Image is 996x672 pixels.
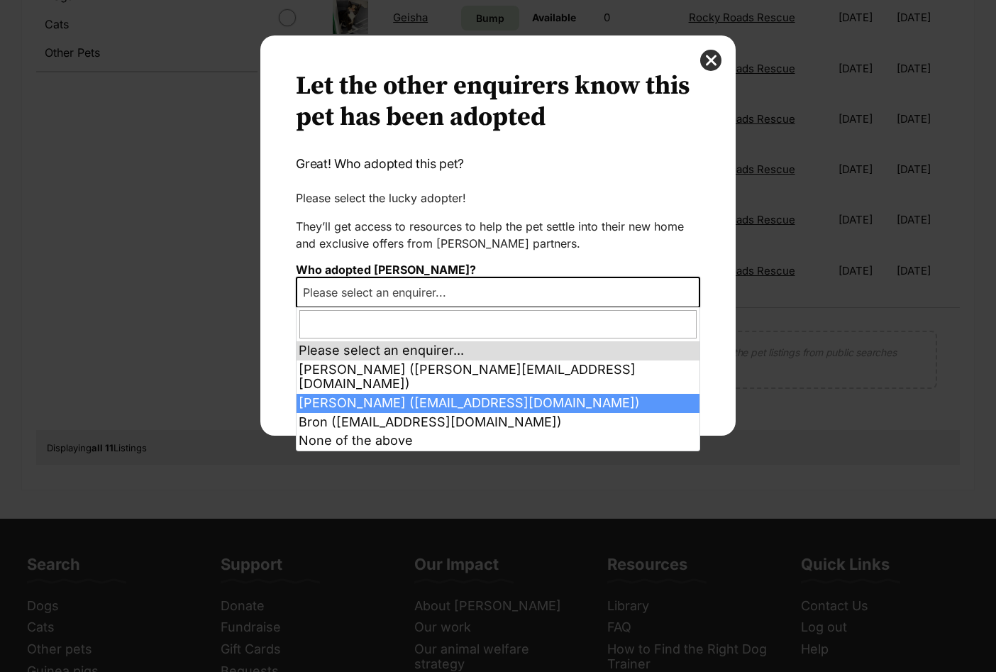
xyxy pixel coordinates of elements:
[296,189,700,206] p: Please select the lucky adopter!
[297,394,699,413] li: [PERSON_NAME] ([EMAIL_ADDRESS][DOMAIN_NAME])
[296,277,700,308] span: Please select an enquirer...
[297,282,460,302] span: Please select an enquirer...
[296,263,476,277] label: Who adopted [PERSON_NAME]?
[297,413,699,432] li: Bron ([EMAIL_ADDRESS][DOMAIN_NAME])
[297,341,699,360] li: Please select an enquirer...
[296,218,700,252] p: They’ll get access to resources to help the pet settle into their new home and exclusive offers f...
[296,71,700,133] h2: Let the other enquirers know this pet has been adopted
[297,360,699,394] li: [PERSON_NAME] ([PERSON_NAME][EMAIL_ADDRESS][DOMAIN_NAME])
[700,50,721,71] button: close
[296,155,700,173] p: Great! Who adopted this pet?
[297,431,699,451] li: None of the above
